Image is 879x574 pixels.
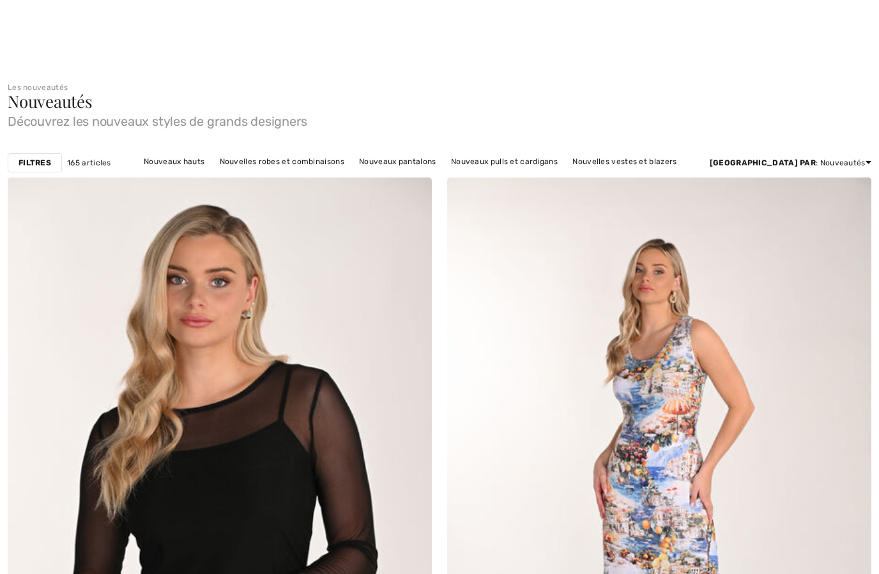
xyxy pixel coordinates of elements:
strong: [GEOGRAPHIC_DATA] par [710,158,816,167]
div: : Nouveautés [710,157,871,169]
a: Nouveaux pantalons [353,153,442,170]
span: Découvrez les nouveaux styles de grands designers [8,110,871,128]
strong: Filtres [19,157,51,169]
a: Nouvelles vestes et blazers [566,153,683,170]
span: Nouveautés [8,90,93,112]
a: Nouvelles robes et combinaisons [213,153,351,170]
span: 165 articles [67,157,111,169]
a: Les nouveautés [8,83,68,92]
a: Nouveaux vêtements d'extérieur [379,170,516,186]
a: Nouveaux hauts [137,153,211,170]
a: Nouveaux pulls et cardigans [445,153,564,170]
a: Nouvelles jupes [305,170,377,186]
